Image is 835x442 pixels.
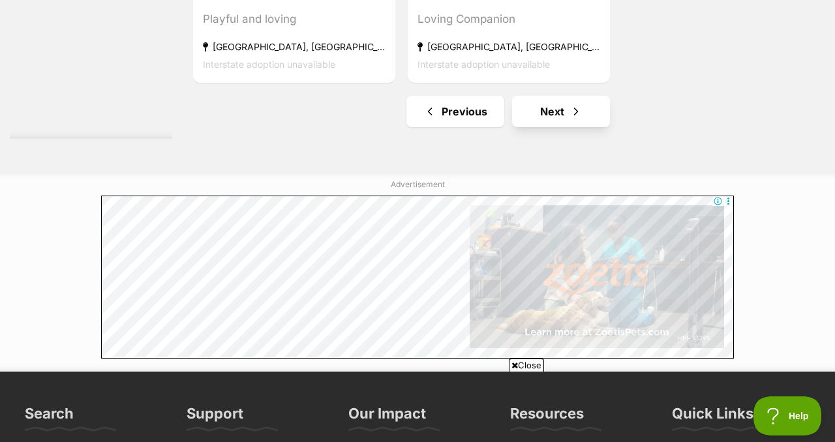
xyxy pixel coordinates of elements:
[512,96,610,127] a: Next page
[417,38,600,55] strong: [GEOGRAPHIC_DATA], [GEOGRAPHIC_DATA]
[101,196,734,359] iframe: Advertisement
[203,59,335,70] span: Interstate adoption unavailable
[417,10,600,28] div: Loving Companion
[406,96,504,127] a: Previous page
[203,38,386,55] strong: [GEOGRAPHIC_DATA], [GEOGRAPHIC_DATA]
[753,396,822,435] iframe: Help Scout Beacon - Open
[101,377,734,435] iframe: Advertisement
[25,404,74,430] h3: Search
[417,59,550,70] span: Interstate adoption unavailable
[192,96,825,127] nav: Pagination
[509,359,544,372] span: Close
[203,10,386,28] div: Playful and loving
